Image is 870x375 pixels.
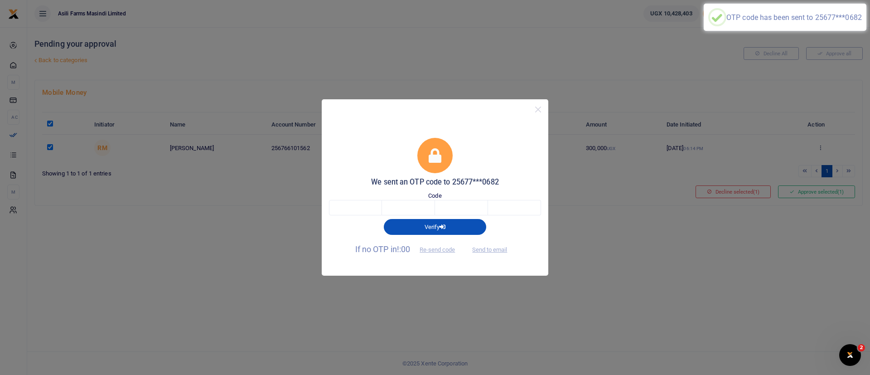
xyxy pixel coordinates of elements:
label: Code [428,191,441,200]
button: Verify [384,219,486,234]
span: If no OTP in [355,244,463,254]
span: !:00 [397,244,410,254]
button: Close [532,103,545,116]
h5: We sent an OTP code to 25677***0682 [329,178,541,187]
iframe: Intercom live chat [839,344,861,366]
span: 2 [858,344,865,351]
div: OTP code has been sent to 25677***0682 [726,13,862,22]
